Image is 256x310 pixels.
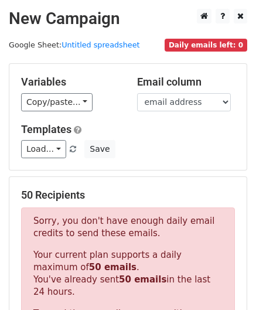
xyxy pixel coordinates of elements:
h2: New Campaign [9,9,247,29]
span: Daily emails left: 0 [165,39,247,52]
h5: Email column [137,76,235,88]
h5: 50 Recipients [21,189,235,202]
a: Untitled spreadsheet [62,40,139,49]
h5: Variables [21,76,120,88]
iframe: Chat Widget [197,254,256,310]
strong: 50 emails [119,274,166,285]
a: Copy/paste... [21,93,93,111]
button: Save [84,140,115,158]
a: Daily emails left: 0 [165,40,247,49]
a: Load... [21,140,66,158]
a: Templates [21,123,71,135]
p: Your current plan supports a daily maximum of . You've already sent in the last 24 hours. [33,249,223,298]
small: Google Sheet: [9,40,140,49]
p: Sorry, you don't have enough daily email credits to send these emails. [33,215,223,240]
strong: 50 emails [89,262,136,272]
